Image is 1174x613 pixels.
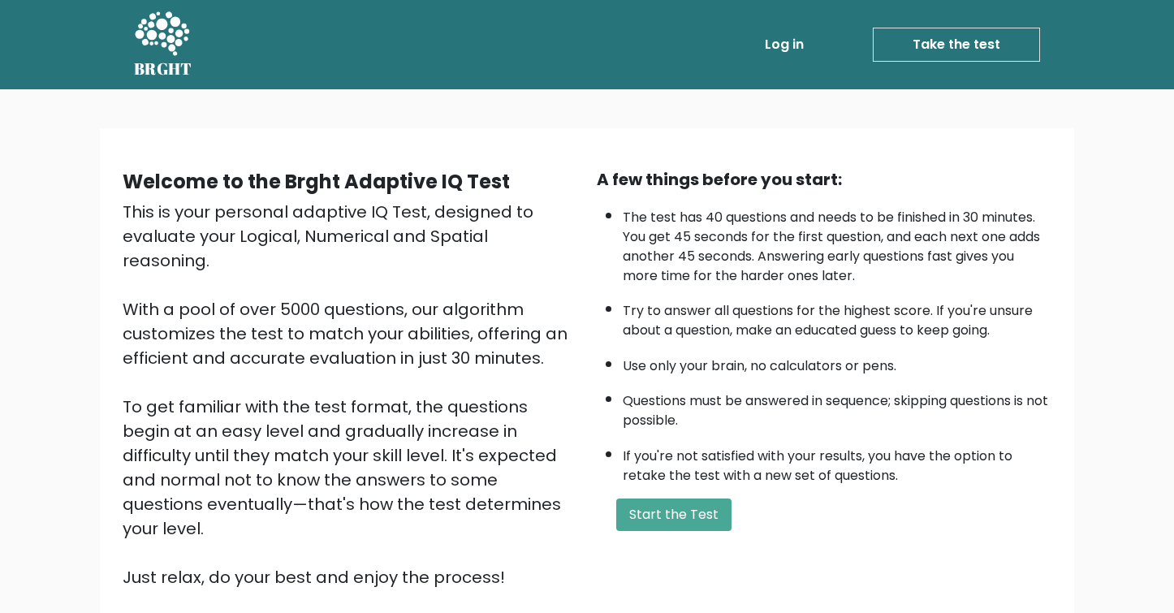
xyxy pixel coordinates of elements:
[597,167,1051,192] div: A few things before you start:
[134,59,192,79] h5: BRGHT
[616,499,732,531] button: Start the Test
[123,200,577,589] div: This is your personal adaptive IQ Test, designed to evaluate your Logical, Numerical and Spatial ...
[758,28,810,61] a: Log in
[623,348,1051,376] li: Use only your brain, no calculators or pens.
[623,200,1051,286] li: The test has 40 questions and needs to be finished in 30 minutes. You get 45 seconds for the firs...
[623,293,1051,340] li: Try to answer all questions for the highest score. If you're unsure about a question, make an edu...
[123,168,510,195] b: Welcome to the Brght Adaptive IQ Test
[134,6,192,83] a: BRGHT
[623,438,1051,486] li: If you're not satisfied with your results, you have the option to retake the test with a new set ...
[873,28,1040,62] a: Take the test
[623,383,1051,430] li: Questions must be answered in sequence; skipping questions is not possible.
